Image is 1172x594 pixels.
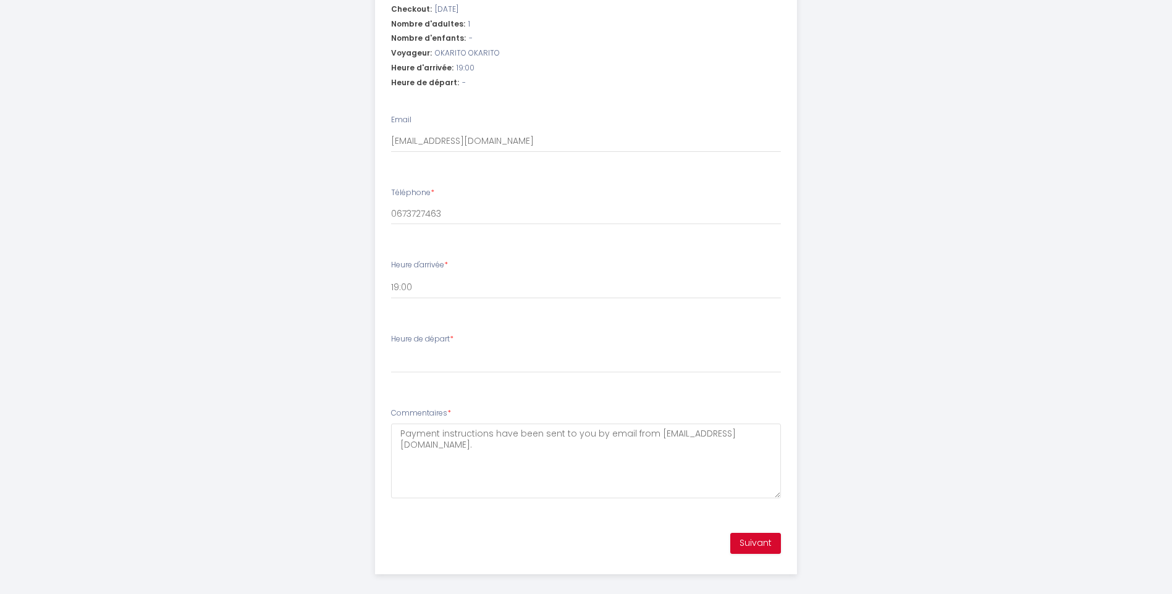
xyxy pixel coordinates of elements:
span: - [469,33,473,44]
span: 1 [468,19,470,30]
span: - [462,77,466,89]
label: Email [391,114,411,126]
span: 19:00 [457,62,474,74]
span: Nombre d'adultes: [391,19,465,30]
span: Heure d'arrivée: [391,62,453,74]
span: Voyageur: [391,48,432,59]
label: Commentaires [391,408,451,419]
span: Nombre d'enfants: [391,33,466,44]
span: Heure de départ: [391,77,459,89]
span: Checkout: [391,4,432,15]
label: Heure d'arrivée [391,259,448,271]
label: Heure de départ [391,333,453,345]
label: Téléphone [391,187,434,199]
span: OKARITO OKARITO [435,48,500,59]
span: [DATE] [435,4,458,15]
button: Suivant [730,533,781,554]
